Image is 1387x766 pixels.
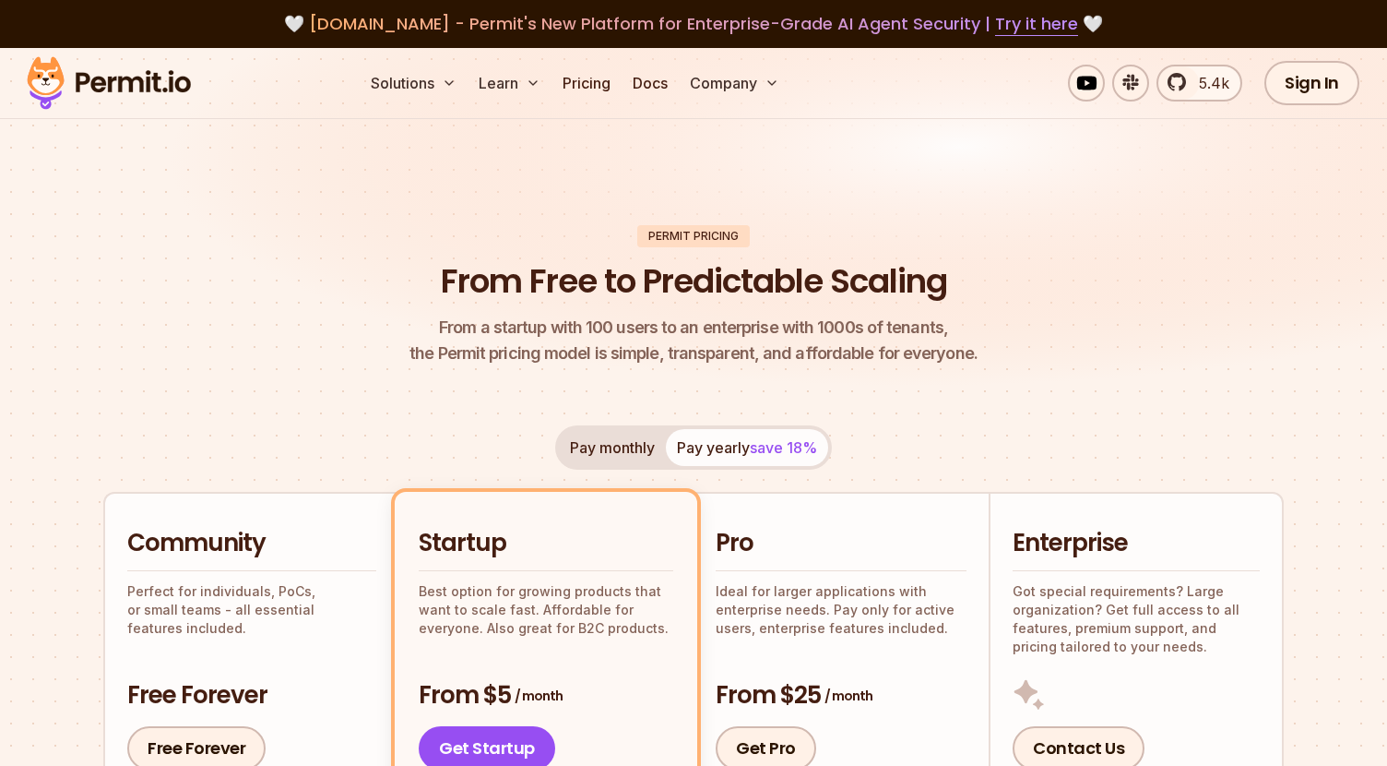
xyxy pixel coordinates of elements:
a: Try it here [995,12,1078,36]
h3: From $5 [419,679,673,712]
span: 5.4k [1188,72,1229,94]
span: / month [515,687,563,705]
p: the Permit pricing model is simple, transparent, and affordable for everyone. [409,315,978,366]
h3: From $25 [716,679,966,712]
p: Ideal for larger applications with enterprise needs. Pay only for active users, enterprise featur... [716,582,966,638]
button: Solutions [363,65,464,102]
a: Pricing [555,65,618,102]
h2: Community [127,527,376,560]
button: Company [682,65,787,102]
h2: Startup [419,527,673,560]
p: Best option for growing products that want to scale fast. Affordable for everyone. Also great for... [419,582,673,638]
p: Perfect for individuals, PoCs, or small teams - all essential features included. [127,582,376,638]
h3: Free Forever [127,679,376,712]
a: 5.4k [1156,65,1242,102]
a: Sign In [1264,61,1359,105]
button: Learn [471,65,548,102]
div: 🤍 🤍 [44,11,1343,37]
div: Permit Pricing [637,225,750,247]
a: Docs [625,65,675,102]
h1: From Free to Predictable Scaling [441,258,947,305]
img: Permit logo [18,52,199,114]
span: From a startup with 100 users to an enterprise with 1000s of tenants, [409,315,978,341]
p: Got special requirements? Large organization? Get full access to all features, premium support, a... [1013,582,1260,656]
span: / month [824,687,872,705]
h2: Enterprise [1013,527,1260,560]
button: Pay monthly [559,429,666,466]
h2: Pro [716,527,966,560]
span: [DOMAIN_NAME] - Permit's New Platform for Enterprise-Grade AI Agent Security | [309,12,1078,35]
